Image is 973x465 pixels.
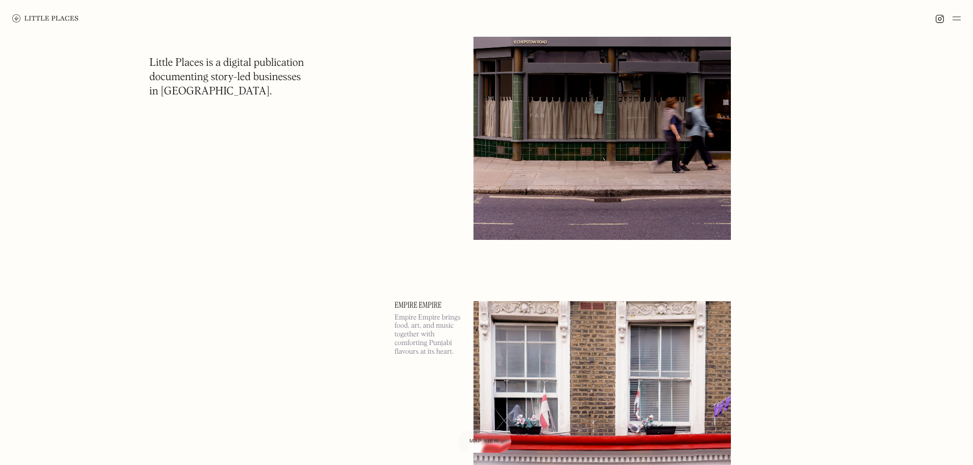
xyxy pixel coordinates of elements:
[457,430,511,453] a: Map view
[395,313,461,356] p: Empire Empire brings food, art, and music together with comforting Punjabi flavours at its heart.
[150,56,304,99] h1: Little Places is a digital publication documenting story-led businesses in [GEOGRAPHIC_DATA].
[469,438,499,444] span: Map view
[395,301,461,309] a: Empire Empire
